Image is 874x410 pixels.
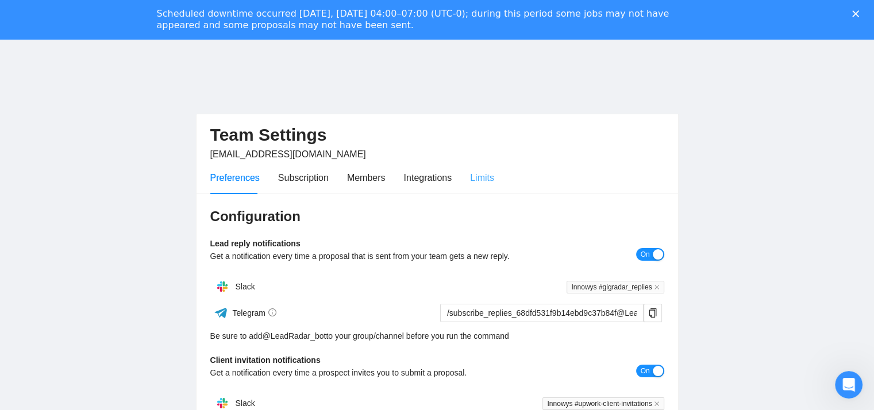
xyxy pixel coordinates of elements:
[210,207,664,226] h3: Configuration
[211,275,234,298] img: hpQkSZIkSZIkSZIkSZIkSZIkSZIkSZIkSZIkSZIkSZIkSZIkSZIkSZIkSZIkSZIkSZIkSZIkSZIkSZIkSZIkSZIkSZIkSZIkS...
[214,305,228,320] img: ww3wtPAAAAAElFTkSuQmCC
[404,171,452,185] div: Integrations
[210,149,366,159] span: [EMAIL_ADDRESS][DOMAIN_NAME]
[232,308,276,318] span: Telegram
[654,401,660,407] span: close
[644,304,662,322] button: copy
[644,308,661,318] span: copy
[567,281,664,293] span: Innowys #gigradar_replies
[235,399,255,408] span: Slack
[654,284,660,290] span: close
[210,366,551,379] div: Get a notification every time a prospect invites you to submit a proposal.
[210,239,301,248] b: Lead reply notifications
[263,330,326,342] a: @LeadRadar_bot
[210,171,260,185] div: Preferences
[235,282,255,291] span: Slack
[210,123,664,147] h2: Team Settings
[835,371,863,399] iframe: Intercom live chat
[210,250,551,262] div: Get a notification every time a proposal that is sent from your team gets a new reply.
[278,171,329,185] div: Subscription
[210,355,321,365] b: Client invitation notifications
[210,330,664,342] div: Be sure to add to your group/channel before you run the command
[542,397,664,410] span: Innowys #upwork-client-invitations
[157,8,699,31] div: Scheduled downtime occurred [DATE], [DATE] 04:00–07:00 (UTC-0); during this period some jobs may ...
[347,171,386,185] div: Members
[852,10,864,17] div: Close
[470,171,494,185] div: Limits
[640,248,649,261] span: On
[268,308,276,316] span: info-circle
[640,365,649,377] span: On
